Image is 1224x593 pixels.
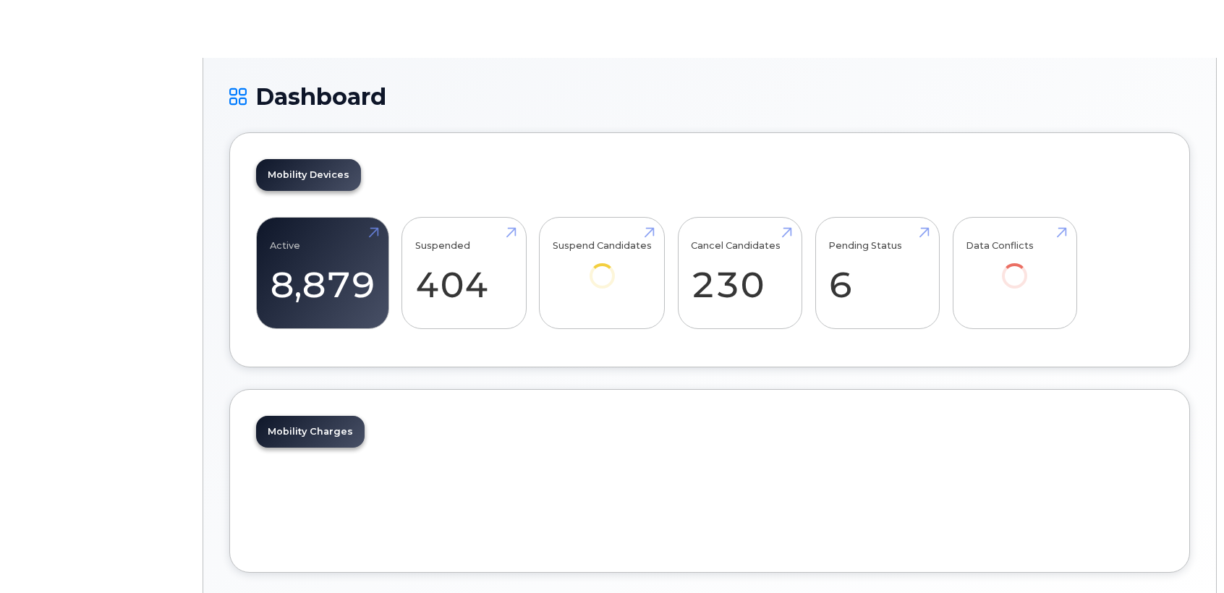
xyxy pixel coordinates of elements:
[966,226,1063,309] a: Data Conflicts
[256,159,361,191] a: Mobility Devices
[553,226,652,309] a: Suspend Candidates
[270,226,375,321] a: Active 8,879
[828,226,926,321] a: Pending Status 6
[256,416,365,448] a: Mobility Charges
[229,84,1190,109] h1: Dashboard
[691,226,789,321] a: Cancel Candidates 230
[415,226,513,321] a: Suspended 404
